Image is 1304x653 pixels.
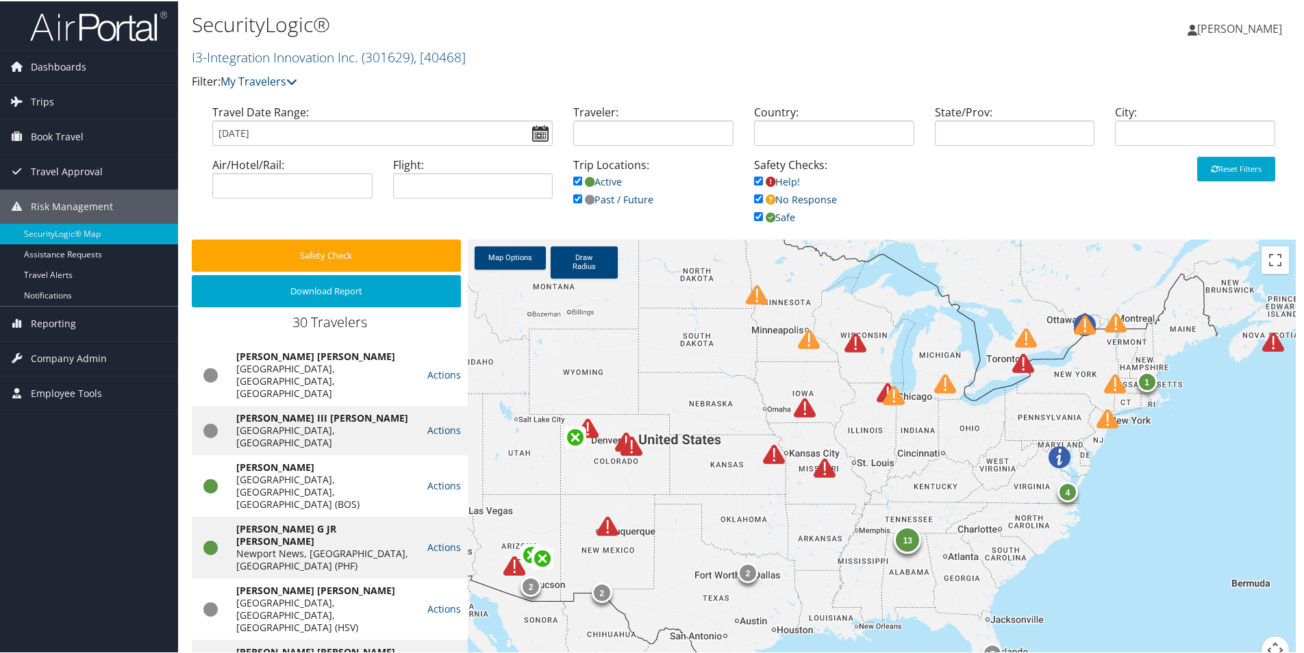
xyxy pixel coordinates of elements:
[236,361,414,398] div: [GEOGRAPHIC_DATA], [GEOGRAPHIC_DATA], [GEOGRAPHIC_DATA]
[236,472,414,509] div: [GEOGRAPHIC_DATA], [GEOGRAPHIC_DATA], [GEOGRAPHIC_DATA] (BOS)
[427,478,461,491] a: Actions
[236,546,414,571] div: Newport News, [GEOGRAPHIC_DATA], [GEOGRAPHIC_DATA] (PHF)
[564,425,586,447] div: Green forest fire alert in United States
[573,174,622,187] a: Active
[744,155,925,238] div: Safety Checks:
[531,546,553,568] div: Green forest fire alert in United States
[1197,155,1275,180] button: Reset Filters
[31,118,84,153] span: Book Travel
[551,245,618,277] a: Draw Radius
[1197,20,1282,35] span: [PERSON_NAME]
[192,72,928,90] p: Filter:
[31,153,103,188] span: Travel Approval
[427,539,461,552] a: Actions
[31,188,113,222] span: Risk Management
[192,238,461,270] button: Safety Check
[414,47,466,65] span: , [ 40468 ]
[236,411,414,423] div: [PERSON_NAME] III [PERSON_NAME]
[521,543,542,565] div: Green forest fire alert in United States
[563,155,744,220] div: Trip Locations:
[192,47,466,65] a: I3-Integration Innovation Inc.
[31,84,54,118] span: Trips
[427,422,461,435] a: Actions
[192,9,928,38] h1: SecurityLogic®
[236,522,414,546] div: [PERSON_NAME] G JR [PERSON_NAME]
[754,174,800,187] a: Help!
[202,103,563,155] div: Travel Date Range:
[1188,7,1296,48] a: [PERSON_NAME]
[31,305,76,340] span: Reporting
[202,155,383,208] div: Air/Hotel/Rail:
[1057,481,1078,502] div: 4
[236,596,414,632] div: [GEOGRAPHIC_DATA], [GEOGRAPHIC_DATA], [GEOGRAPHIC_DATA] (HSV)
[925,103,1105,155] div: State/Prov:
[383,155,564,208] div: Flight:
[738,561,758,582] div: 2
[192,274,461,306] button: Download Report
[236,423,414,448] div: [GEOGRAPHIC_DATA], [GEOGRAPHIC_DATA]
[31,340,107,374] span: Company Admin
[754,192,837,205] a: No Response
[744,103,925,155] div: Country:
[31,375,102,409] span: Employee Tools
[1136,370,1157,391] div: 1
[475,245,546,268] a: Map Options
[573,192,653,205] a: Past / Future
[192,311,468,337] div: 30 Travelers
[591,581,612,602] div: 2
[236,583,414,596] div: [PERSON_NAME] [PERSON_NAME]
[894,525,921,552] div: 13
[563,103,744,155] div: Traveler:
[362,47,414,65] span: ( 301629 )
[427,367,461,380] a: Actions
[236,349,414,361] div: [PERSON_NAME] [PERSON_NAME]
[236,460,414,472] div: [PERSON_NAME]
[1105,103,1286,155] div: City:
[30,9,167,41] img: airportal-logo.png
[31,49,86,83] span: Dashboards
[1262,245,1289,272] button: Toggle fullscreen view
[754,209,795,222] a: Safe
[427,601,461,614] a: Actions
[221,73,297,88] a: My Travelers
